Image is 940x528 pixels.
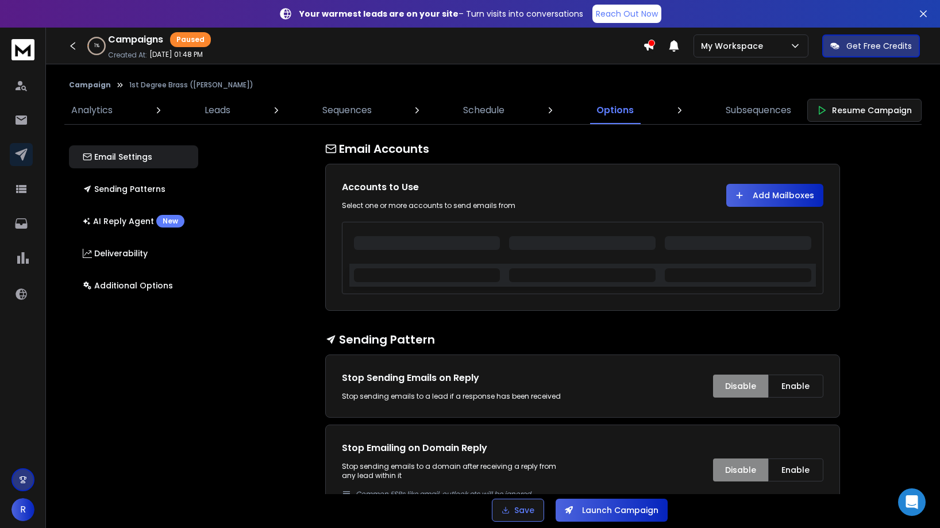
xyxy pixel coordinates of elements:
[94,43,99,49] p: 1 %
[768,458,823,481] button: Enable
[325,332,840,348] h1: Sending Pattern
[898,488,926,516] div: Open Intercom Messenger
[456,97,511,124] a: Schedule
[71,103,113,117] p: Analytics
[156,215,184,228] div: New
[11,39,34,60] img: logo
[149,50,203,59] p: [DATE] 01:48 PM
[592,5,661,23] a: Reach Out Now
[822,34,920,57] button: Get Free Credits
[596,8,658,20] p: Reach Out Now
[590,97,641,124] a: Options
[322,103,372,117] p: Sequences
[556,499,668,522] button: Launch Campaign
[129,80,253,90] p: 1st Degree Brass ([PERSON_NAME])
[83,183,165,195] p: Sending Patterns
[170,32,211,47] div: Paused
[315,97,379,124] a: Sequences
[342,441,571,455] h1: Stop Emailing on Domain Reply
[342,462,571,499] p: Stop sending emails to a domain after receiving a reply from any lead within it
[198,97,237,124] a: Leads
[463,103,504,117] p: Schedule
[596,103,634,117] p: Options
[11,498,34,521] button: R
[205,103,230,117] p: Leads
[299,8,459,20] strong: Your warmest leads are on your site
[69,80,111,90] button: Campaign
[492,499,544,522] button: Save
[83,248,148,259] p: Deliverability
[69,210,198,233] button: AI Reply AgentNew
[726,103,791,117] p: Subsequences
[83,280,173,291] p: Additional Options
[83,215,184,228] p: AI Reply Agent
[356,490,571,499] p: Common ESPs like gmail, outlook etc will be ignored
[299,8,583,20] p: – Turn visits into conversations
[64,97,120,124] a: Analytics
[701,40,768,52] p: My Workspace
[713,458,768,481] button: Disable
[108,33,163,47] h1: Campaigns
[342,392,571,401] div: Stop sending emails to a lead if a response has been received
[108,51,147,60] p: Created At:
[69,178,198,201] button: Sending Patterns
[846,40,912,52] p: Get Free Credits
[342,180,571,194] h1: Accounts to Use
[325,141,840,157] h1: Email Accounts
[342,371,571,385] h1: Stop Sending Emails on Reply
[342,201,571,210] div: Select one or more accounts to send emails from
[69,274,198,297] button: Additional Options
[83,151,152,163] p: Email Settings
[713,375,768,398] button: Disable
[807,99,922,122] button: Resume Campaign
[768,375,823,398] button: Enable
[726,184,823,207] button: Add Mailboxes
[69,145,198,168] button: Email Settings
[69,242,198,265] button: Deliverability
[719,97,798,124] a: Subsequences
